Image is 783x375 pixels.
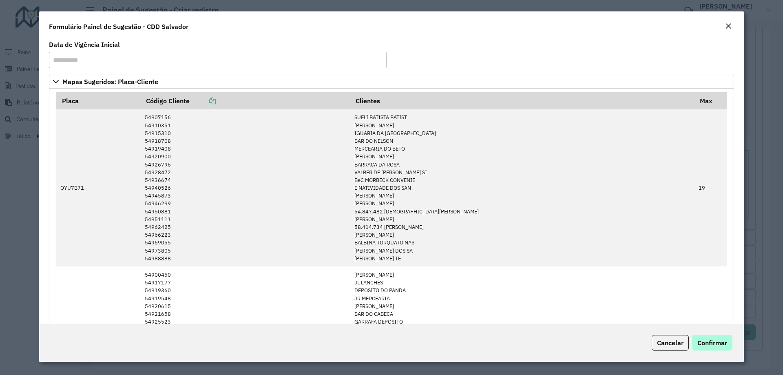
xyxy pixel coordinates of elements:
[56,92,141,109] th: Placa
[350,109,694,266] td: SUELI BATISTA BATIST [PERSON_NAME] IGUARIA DA [GEOGRAPHIC_DATA] BAR DO NELSON MERCEARIA DO BETO [...
[49,75,734,89] a: Mapas Sugeridos: Placa-Cliente
[692,335,732,351] button: Confirmar
[141,109,350,266] td: 54907156 54910351 54915310 54918708 54919408 54920900 54926796 54928472 54936674 54940526 5494587...
[723,21,734,32] button: Close
[697,339,727,347] span: Confirmar
[652,335,689,351] button: Cancelar
[49,22,188,31] h4: Formulário Painel de Sugestão - CDD Salvador
[695,92,727,109] th: Max
[350,92,694,109] th: Clientes
[141,92,350,109] th: Código Cliente
[49,40,120,49] label: Data de Vigência Inicial
[190,97,216,105] a: Copiar
[62,78,158,85] span: Mapas Sugeridos: Placa-Cliente
[56,109,141,266] td: OYU7B71
[657,339,683,347] span: Cancelar
[695,109,727,266] td: 19
[725,23,732,29] em: Fechar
